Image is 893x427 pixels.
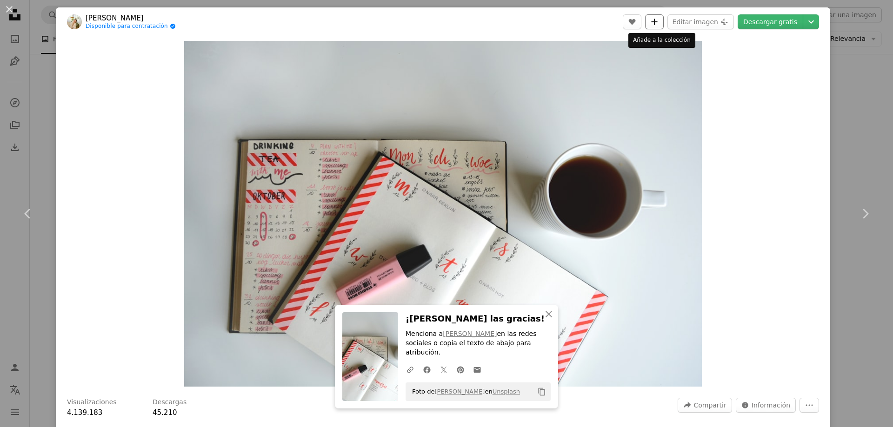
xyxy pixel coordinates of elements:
span: Información [752,398,790,412]
h3: Visualizaciones [67,398,117,407]
a: Descargar gratis [738,14,803,29]
button: Editar imagen [667,14,734,29]
button: Elegir el tamaño de descarga [803,14,819,29]
a: [PERSON_NAME] [434,388,485,395]
button: Estadísticas sobre esta imagen [736,398,796,413]
a: Comparte por correo electrónico [469,360,486,379]
a: Disponible para contratación [86,23,176,30]
button: Copiar al portapapeles [534,384,550,400]
span: Compartir [693,398,726,412]
a: Comparte en Twitter [435,360,452,379]
span: 45.210 [153,408,177,417]
span: Foto de en [407,384,520,399]
h3: ¡[PERSON_NAME] las gracias! [406,312,551,326]
a: Siguiente [837,169,893,258]
a: Comparte en Facebook [419,360,435,379]
button: Ampliar en esta imagen [184,41,702,387]
h3: Descargas [153,398,187,407]
span: 4.139.183 [67,408,102,417]
img: Ve al perfil de Estée Janssens [67,14,82,29]
img: taza de té de cerámica blanca con bebida al lado del marcador rosa en pritner p pe [184,41,702,387]
div: Añade a la colección [628,33,695,48]
button: Añade a la colección [645,14,664,29]
p: Menciona a en las redes sociales o copia el texto de abajo para atribución. [406,329,551,357]
a: [PERSON_NAME] [86,13,176,23]
button: Compartir esta imagen [678,398,732,413]
button: Más acciones [800,398,819,413]
a: Comparte en Pinterest [452,360,469,379]
a: Unsplash [493,388,520,395]
button: Me gusta [623,14,641,29]
a: [PERSON_NAME] [443,330,497,337]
